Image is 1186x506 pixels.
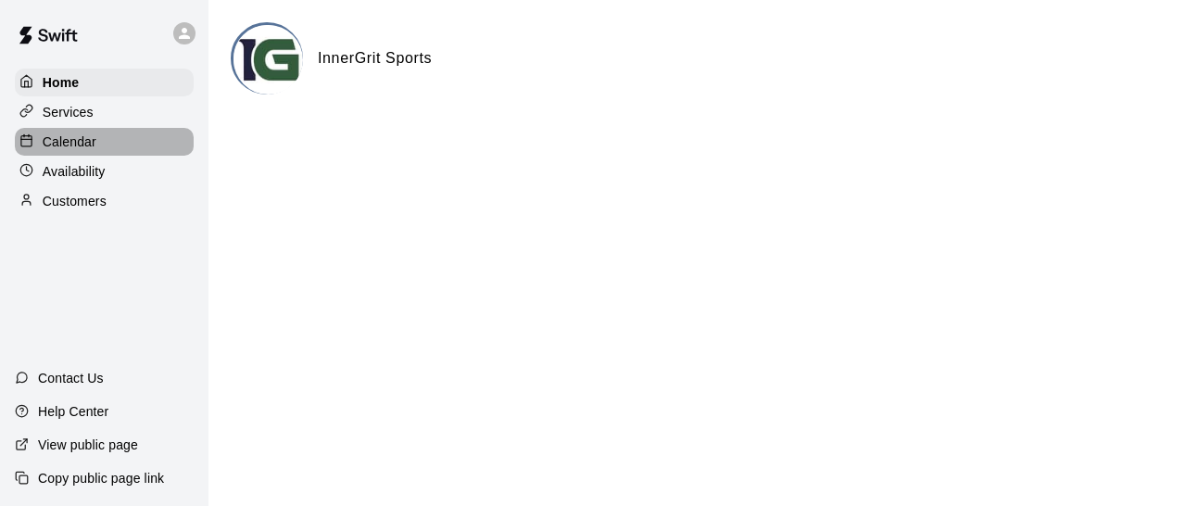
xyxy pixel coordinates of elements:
[38,436,138,454] p: View public page
[43,133,96,151] p: Calendar
[15,98,194,126] a: Services
[38,469,164,487] p: Copy public page link
[38,369,104,387] p: Contact Us
[15,128,194,156] a: Calendar
[43,162,106,181] p: Availability
[15,158,194,185] a: Availability
[38,402,108,421] p: Help Center
[233,25,303,95] img: InnerGrit Sports logo
[43,192,107,210] p: Customers
[43,73,80,92] p: Home
[15,69,194,96] a: Home
[43,103,94,121] p: Services
[318,46,432,70] h6: InnerGrit Sports
[15,187,194,215] a: Customers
